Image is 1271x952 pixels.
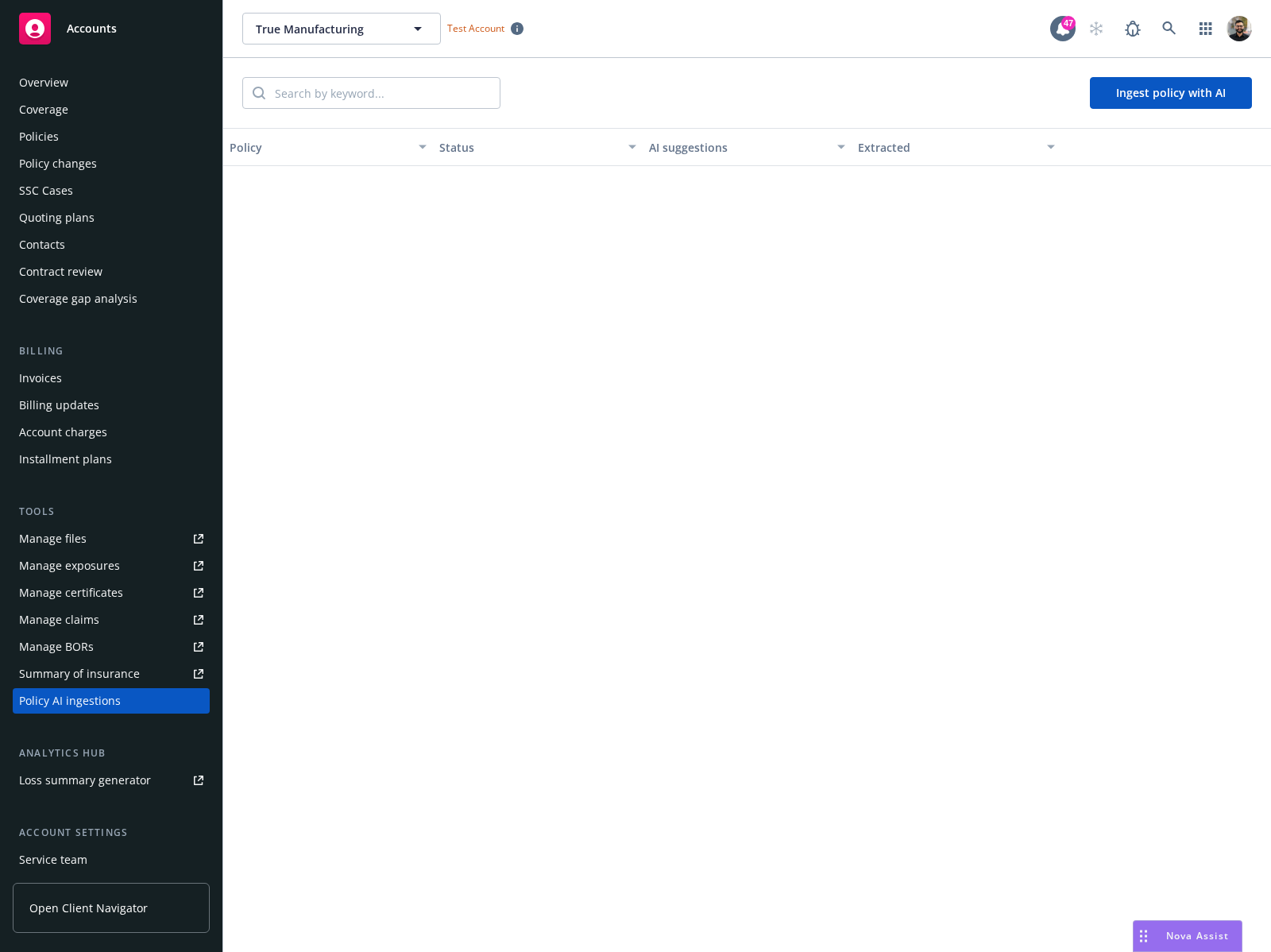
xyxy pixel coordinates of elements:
[13,393,210,418] a: Billing updates
[1090,77,1252,109] button: Ingest policy with AI
[29,900,148,916] span: Open Client Navigator
[19,688,121,714] div: Policy AI ingestions
[19,553,120,579] div: Manage exposures
[13,259,210,284] a: Contract review
[13,634,210,660] a: Manage BORs
[13,366,210,391] a: Invoices
[19,366,62,391] div: Invoices
[1133,920,1242,952] button: Nova Assist
[19,259,102,284] div: Contract review
[19,232,65,257] div: Contacts
[13,124,210,149] a: Policies
[433,128,643,166] button: Status
[13,504,210,520] div: Tools
[858,139,1037,156] div: Extracted
[19,178,73,203] div: SSC Cases
[1227,16,1252,41] img: photo
[265,78,500,108] input: Search by keyword...
[256,21,393,37] span: True Manufacturing
[447,21,504,35] span: Test Account
[19,526,87,551] div: Manage files
[19,661,140,687] div: Summary of insurance
[13,526,210,551] a: Manage files
[13,661,210,687] a: Summary of insurance
[13,447,210,472] a: Installment plans
[19,286,137,312] div: Coverage gap analysis
[67,22,117,35] span: Accounts
[253,87,265,99] svg: Search
[19,97,68,122] div: Coverage
[230,139,409,156] div: Policy
[13,151,210,176] a: Policy changes
[13,553,210,579] a: Manage exposures
[19,607,99,633] div: Manage claims
[1134,921,1153,951] div: Drag to move
[19,393,99,418] div: Billing updates
[13,768,210,793] a: Loss summary generator
[1117,13,1149,45] a: Report a Bug
[643,128,852,166] button: AI suggestions
[13,825,210,841] div: Account settings
[13,232,210,257] a: Contacts
[439,139,619,156] div: Status
[852,128,1061,166] button: Extracted
[649,139,829,156] div: AI suggestions
[19,124,59,149] div: Policies
[19,70,68,95] div: Overview
[13,286,210,312] a: Coverage gap analysis
[1166,929,1229,942] span: Nova Assist
[1080,13,1112,45] a: Start snowing
[19,634,94,660] div: Manage BORs
[13,343,210,359] div: Billing
[19,847,87,873] div: Service team
[13,70,210,95] a: Overview
[13,420,210,445] a: Account charges
[19,151,97,176] div: Policy changes
[19,768,151,793] div: Loss summary generator
[441,20,530,37] span: Test Account
[1153,13,1185,45] a: Search
[13,6,210,51] a: Accounts
[19,420,107,445] div: Account charges
[1190,13,1222,45] a: Switch app
[242,13,441,45] button: True Manufacturing
[13,745,210,761] div: Analytics hub
[13,580,210,606] a: Manage certificates
[13,607,210,633] a: Manage claims
[1061,16,1076,30] div: 47
[19,580,123,606] div: Manage certificates
[223,128,433,166] button: Policy
[13,205,210,230] a: Quoting plans
[13,847,210,873] a: Service team
[13,97,210,122] a: Coverage
[19,205,95,230] div: Quoting plans
[13,688,210,714] a: Policy AI ingestions
[13,178,210,203] a: SSC Cases
[19,447,112,472] div: Installment plans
